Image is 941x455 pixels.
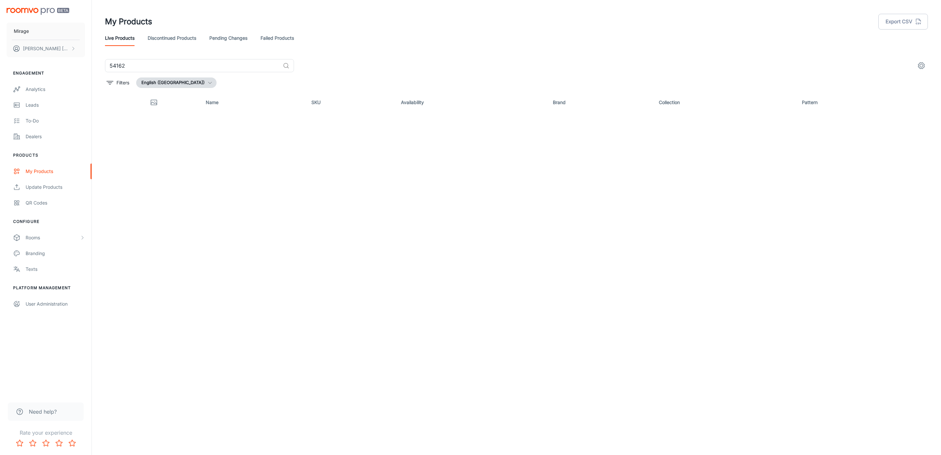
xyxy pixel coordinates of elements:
[26,184,85,191] div: Update Products
[26,437,39,450] button: Rate 2 star
[26,234,80,241] div: Rooms
[5,429,86,437] p: Rate your experience
[105,16,152,28] h1: My Products
[39,437,52,450] button: Rate 3 star
[7,40,85,57] button: [PERSON_NAME] [PERSON_NAME]
[209,30,247,46] a: Pending Changes
[14,28,29,35] p: Mirage
[548,93,654,112] th: Brand
[878,14,928,30] button: Export CSV
[797,93,928,112] th: Pattern
[26,199,85,206] div: QR Codes
[200,93,306,112] th: Name
[915,59,928,72] button: settings
[7,23,85,40] button: Mirage
[7,8,69,15] img: Roomvo PRO Beta
[26,117,85,124] div: To-do
[105,30,135,46] a: Live Products
[136,77,217,88] button: English ([GEOGRAPHIC_DATA])
[105,77,131,88] button: filter
[26,133,85,140] div: Dealers
[13,437,26,450] button: Rate 1 star
[26,250,85,257] div: Branding
[26,86,85,93] div: Analytics
[105,59,280,72] input: Search
[261,30,294,46] a: Failed Products
[396,93,548,112] th: Availability
[26,168,85,175] div: My Products
[148,30,196,46] a: Discontinued Products
[116,79,129,86] p: Filters
[66,437,79,450] button: Rate 5 star
[150,98,158,106] svg: Thumbnail
[26,101,85,109] div: Leads
[52,437,66,450] button: Rate 4 star
[654,93,797,112] th: Collection
[26,266,85,273] div: Texts
[29,408,57,416] span: Need help?
[306,93,396,112] th: SKU
[26,300,85,308] div: User Administration
[23,45,69,52] p: [PERSON_NAME] [PERSON_NAME]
